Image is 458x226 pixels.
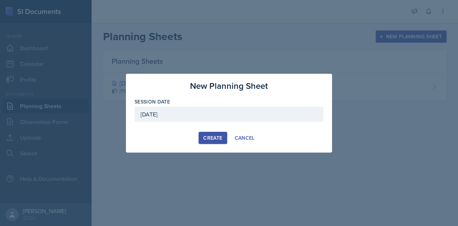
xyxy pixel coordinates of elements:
[199,132,227,144] button: Create
[230,132,259,144] button: Cancel
[135,98,170,105] label: Session Date
[203,135,222,141] div: Create
[190,80,268,92] h3: New Planning Sheet
[235,135,255,141] div: Cancel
